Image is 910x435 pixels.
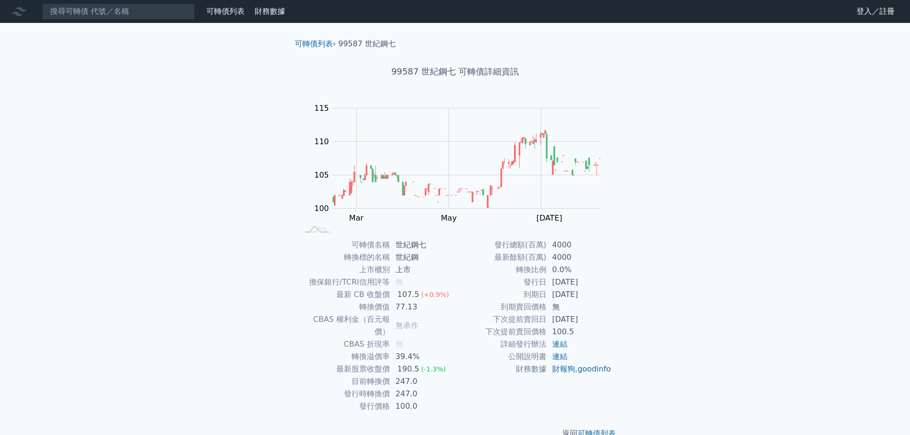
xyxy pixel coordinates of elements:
[396,288,421,301] div: 107.5
[314,137,329,146] tspan: 110
[299,288,390,301] td: 最新 CB 收盤價
[299,400,390,413] td: 發行價格
[390,301,455,313] td: 77.13
[552,364,575,373] a: 財報狗
[299,375,390,388] td: 目前轉換價
[546,313,612,326] td: [DATE]
[455,239,546,251] td: 發行總額(百萬)
[338,38,396,50] li: 99587 世紀鋼七
[299,338,390,350] td: CBAS 折現率
[455,276,546,288] td: 發行日
[299,239,390,251] td: 可轉債名稱
[441,213,457,223] tspan: May
[455,326,546,338] td: 下次提前賣回價格
[455,363,546,375] td: 財務數據
[396,321,418,330] span: 無承作
[309,104,615,223] g: Chart
[299,350,390,363] td: 轉換溢價率
[546,326,612,338] td: 100.5
[546,288,612,301] td: [DATE]
[421,365,446,373] span: (-1.3%)
[287,65,623,78] h1: 99587 世紀鋼七 可轉債詳細資訊
[314,170,329,180] tspan: 105
[349,213,364,223] tspan: Mar
[578,364,611,373] a: goodinfo
[455,251,546,264] td: 最新餘額(百萬)
[455,301,546,313] td: 到期賣回價格
[421,291,449,298] span: (+0.9%)
[552,352,567,361] a: 連結
[396,363,421,375] div: 190.5
[255,7,285,16] a: 財務數據
[299,251,390,264] td: 轉換標的名稱
[299,313,390,338] td: CBAS 權利金（百元報價）
[206,7,245,16] a: 可轉債列表
[314,204,329,213] tspan: 100
[390,239,455,251] td: 世紀鋼七
[552,340,567,349] a: 連結
[390,400,455,413] td: 100.0
[390,251,455,264] td: 世紀鋼
[546,239,612,251] td: 4000
[455,264,546,276] td: 轉換比例
[455,350,546,363] td: 公開說明書
[390,375,455,388] td: 247.0
[455,338,546,350] td: 詳細發行辦法
[299,388,390,400] td: 發行時轉換價
[536,213,562,223] tspan: [DATE]
[396,277,403,286] span: 無
[42,3,195,20] input: 搜尋可轉債 代號／名稱
[390,388,455,400] td: 247.0
[546,301,612,313] td: 無
[390,350,455,363] td: 39.4%
[546,363,612,375] td: ,
[299,301,390,313] td: 轉換價值
[295,38,336,50] li: ›
[849,4,902,19] a: 登入／註冊
[455,288,546,301] td: 到期日
[299,363,390,375] td: 最新股票收盤價
[455,313,546,326] td: 下次提前賣回日
[314,104,329,113] tspan: 115
[299,276,390,288] td: 擔保銀行/TCRI信用評等
[295,39,333,48] a: 可轉債列表
[546,276,612,288] td: [DATE]
[396,340,403,349] span: 無
[299,264,390,276] td: 上市櫃別
[390,264,455,276] td: 上市
[546,264,612,276] td: 0.0%
[546,251,612,264] td: 4000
